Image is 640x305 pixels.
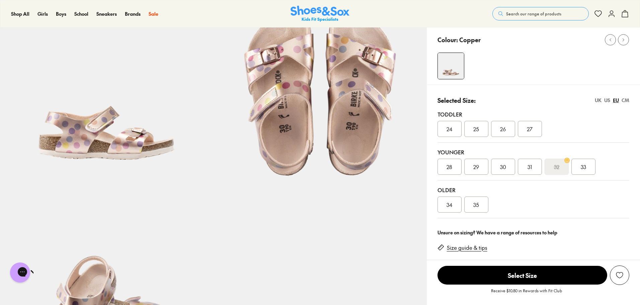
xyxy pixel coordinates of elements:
[37,10,48,17] a: Girls
[125,10,141,17] a: Brands
[56,10,66,17] a: Boys
[554,163,559,171] s: 32
[437,229,629,236] div: Unsure on sizing? We have a range of resources to help
[447,244,487,251] a: Size guide & tips
[473,125,479,133] span: 25
[500,163,506,171] span: 30
[437,96,476,105] p: Selected Size:
[11,10,29,17] a: Shop All
[473,201,479,209] span: 35
[581,163,586,171] span: 33
[437,110,629,118] div: Toddler
[613,97,619,104] div: EU
[622,97,629,104] div: CM
[491,288,562,300] p: Receive $10.80 in Rewards with Fit Club
[492,7,589,20] button: Search our range of products
[459,35,481,44] p: Copper
[595,97,602,104] div: UK
[447,201,453,209] span: 34
[610,265,629,285] button: Add to Wishlist
[291,6,349,22] img: SNS_Logo_Responsive.svg
[291,6,349,22] a: Shoes & Sox
[7,260,33,285] iframe: Gorgias live chat messenger
[506,11,561,17] span: Search our range of products
[437,148,629,156] div: Younger
[437,265,607,285] button: Select Size
[528,163,532,171] span: 31
[527,125,533,133] span: 27
[447,125,453,133] span: 24
[604,97,610,104] div: US
[437,186,629,194] div: Older
[74,10,88,17] a: School
[473,163,479,171] span: 29
[438,53,464,79] img: 4-549348_1
[437,35,458,44] p: Colour:
[500,125,506,133] span: 26
[447,163,452,171] span: 28
[96,10,117,17] a: Sneakers
[149,10,158,17] a: Sale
